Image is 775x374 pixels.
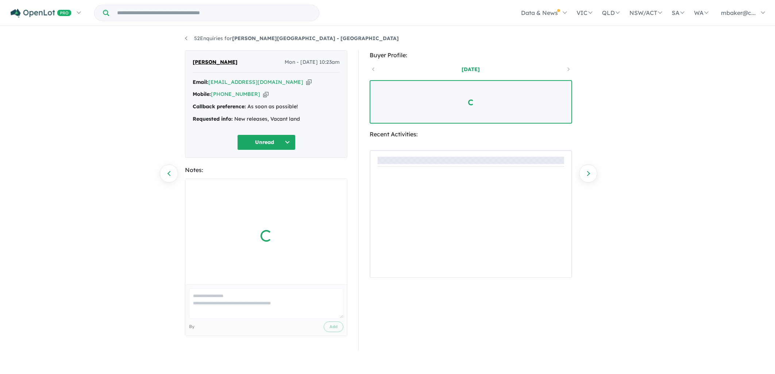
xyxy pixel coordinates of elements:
[185,34,590,43] nav: breadcrumb
[232,35,399,42] strong: [PERSON_NAME][GEOGRAPHIC_DATA] - [GEOGRAPHIC_DATA]
[193,115,340,124] div: New releases, Vacant land
[440,66,502,73] a: [DATE]
[211,91,260,97] a: [PHONE_NUMBER]
[721,9,756,16] span: mbaker@c...
[193,58,238,67] span: [PERSON_NAME]
[237,135,296,150] button: Unread
[193,116,233,122] strong: Requested info:
[185,165,347,175] div: Notes:
[370,129,572,139] div: Recent Activities:
[306,78,312,86] button: Copy
[11,9,72,18] img: Openlot PRO Logo White
[193,79,208,85] strong: Email:
[111,5,317,21] input: Try estate name, suburb, builder or developer
[185,35,399,42] a: 52Enquiries for[PERSON_NAME][GEOGRAPHIC_DATA] - [GEOGRAPHIC_DATA]
[193,102,340,111] div: As soon as possible!
[370,50,572,60] div: Buyer Profile:
[193,91,211,97] strong: Mobile:
[263,90,269,98] button: Copy
[285,58,340,67] span: Mon - [DATE] 10:23am
[208,79,303,85] a: [EMAIL_ADDRESS][DOMAIN_NAME]
[193,103,246,110] strong: Callback preference:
